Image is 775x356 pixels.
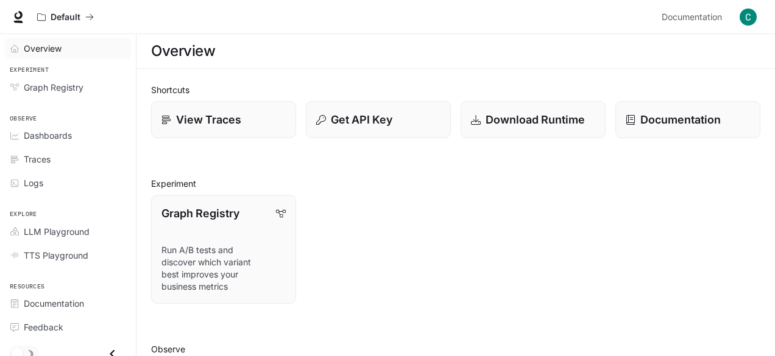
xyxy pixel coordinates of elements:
[5,221,131,242] a: LLM Playground
[5,245,131,266] a: TTS Playground
[5,125,131,146] a: Dashboards
[24,42,62,55] span: Overview
[151,101,296,138] a: View Traces
[151,195,296,304] a: Graph RegistryRun A/B tests and discover which variant best improves your business metrics
[151,177,760,190] h2: Experiment
[615,101,760,138] a: Documentation
[5,316,131,338] a: Feedback
[662,10,722,25] span: Documentation
[657,5,731,29] a: Documentation
[151,39,215,63] h1: Overview
[151,83,760,96] h2: Shortcuts
[24,297,84,310] span: Documentation
[24,176,43,189] span: Logs
[5,38,131,59] a: Overview
[486,111,585,128] p: Download Runtime
[161,244,286,293] p: Run A/B tests and discover which variant best improves your business metrics
[331,111,392,128] p: Get API Key
[24,81,83,94] span: Graph Registry
[5,172,131,194] a: Logs
[176,111,241,128] p: View Traces
[24,249,88,262] span: TTS Playground
[24,153,51,166] span: Traces
[5,148,131,170] a: Traces
[51,12,80,23] p: Default
[24,129,72,142] span: Dashboards
[151,343,760,355] h2: Observe
[5,77,131,98] a: Graph Registry
[24,225,90,238] span: LLM Playground
[5,293,131,314] a: Documentation
[461,101,606,138] a: Download Runtime
[640,111,721,128] p: Documentation
[306,101,451,138] button: Get API Key
[161,205,239,222] p: Graph Registry
[32,5,99,29] button: All workspaces
[24,321,63,333] span: Feedback
[740,9,757,26] img: User avatar
[736,5,760,29] button: User avatar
